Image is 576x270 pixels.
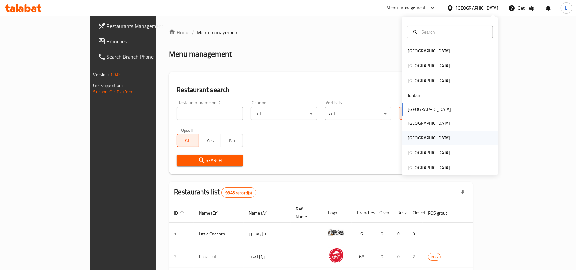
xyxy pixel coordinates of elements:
[169,49,232,59] h2: Menu management
[374,245,392,268] td: 0
[428,253,440,261] span: KFG
[93,49,186,64] a: Search Branch Phone
[408,134,450,141] div: [GEOGRAPHIC_DATA]
[408,47,450,54] div: [GEOGRAPHIC_DATA]
[249,209,276,217] span: Name (Ar)
[352,223,374,245] td: 6
[93,34,186,49] a: Branches
[328,247,344,263] img: Pizza Hut
[408,92,420,99] div: Jordan
[192,28,194,36] li: /
[93,70,109,79] span: Version:
[352,245,374,268] td: 68
[419,28,489,36] input: Search
[407,223,423,245] td: 0
[194,245,244,268] td: Pizza Hut
[93,81,123,90] span: Get support on:
[392,223,407,245] td: 0
[221,187,256,198] div: Total records count
[169,28,473,36] nav: breadcrumb
[374,203,392,223] th: Open
[565,4,567,12] span: L
[174,209,186,217] span: ID
[199,209,227,217] span: Name (En)
[93,18,186,34] a: Restaurants Management
[197,28,239,36] span: Menu management
[387,4,426,12] div: Menu-management
[407,203,423,223] th: Closed
[323,203,352,223] th: Logo
[221,134,243,147] button: No
[244,245,291,268] td: بيتزا هت
[325,107,391,120] div: All
[392,245,407,268] td: 0
[177,134,199,147] button: All
[296,205,315,220] span: Ref. Name
[392,203,407,223] th: Busy
[107,53,181,60] span: Search Branch Phone
[110,70,120,79] span: 1.0.0
[107,22,181,30] span: Restaurants Management
[352,203,374,223] th: Branches
[177,107,243,120] input: Search for restaurant name or ID..
[407,245,423,268] td: 2
[408,77,450,84] div: [GEOGRAPHIC_DATA]
[177,155,243,166] button: Search
[408,62,450,69] div: [GEOGRAPHIC_DATA]
[107,37,181,45] span: Branches
[181,128,193,132] label: Upsell
[399,107,422,120] button: All
[455,185,470,200] div: Export file
[222,190,256,196] span: 9946 record(s)
[177,85,466,95] h2: Restaurant search
[174,187,256,198] h2: Restaurants list
[244,223,291,245] td: ليتل سيزرز
[93,88,134,96] a: Support.OpsPlatform
[179,136,196,145] span: All
[194,223,244,245] td: Little Caesars
[408,164,450,171] div: [GEOGRAPHIC_DATA]
[428,209,456,217] span: POS group
[408,149,450,156] div: [GEOGRAPHIC_DATA]
[199,134,221,147] button: Yes
[182,156,238,164] span: Search
[328,225,344,241] img: Little Caesars
[456,4,498,12] div: [GEOGRAPHIC_DATA]
[374,223,392,245] td: 0
[251,107,317,120] div: All
[201,136,218,145] span: Yes
[224,136,241,145] span: No
[408,120,450,127] div: [GEOGRAPHIC_DATA]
